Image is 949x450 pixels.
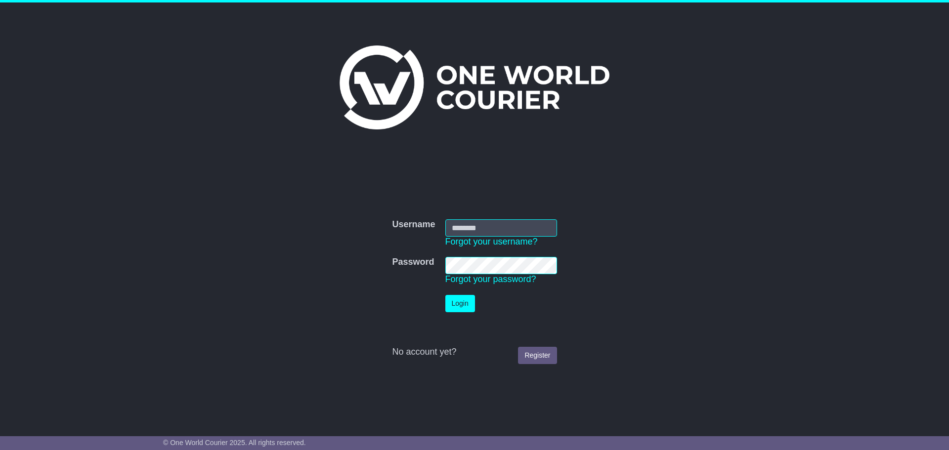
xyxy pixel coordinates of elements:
label: Password [392,257,434,268]
div: No account yet? [392,347,557,358]
label: Username [392,219,435,230]
a: Forgot your username? [445,237,538,246]
span: © One World Courier 2025. All rights reserved. [163,439,306,447]
a: Register [518,347,557,364]
a: Forgot your password? [445,274,536,284]
button: Login [445,295,475,312]
img: One World [340,45,609,129]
